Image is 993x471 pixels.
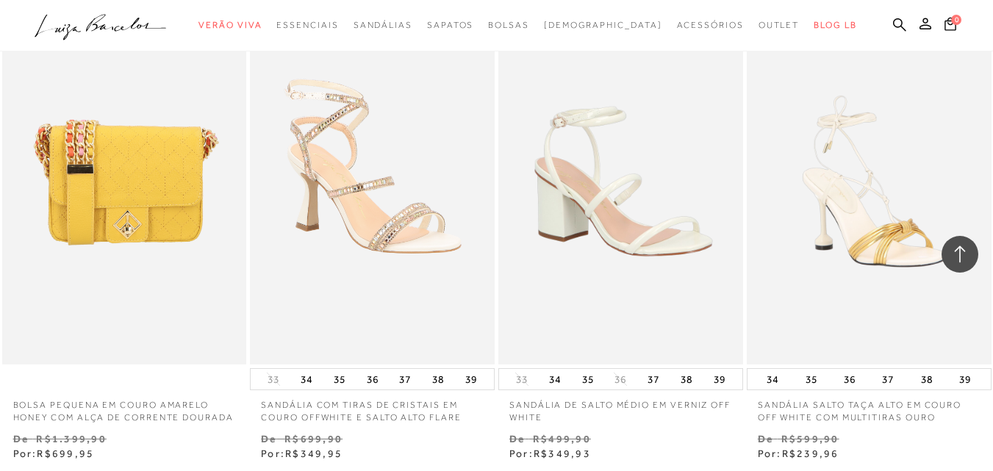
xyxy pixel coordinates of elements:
button: 39 [955,369,975,389]
button: 33 [263,373,284,386]
span: BLOG LB [814,20,856,30]
span: R$349,93 [534,447,591,459]
button: 37 [395,369,415,389]
a: categoryNavScreenReaderText [677,12,744,39]
span: Verão Viva [198,20,262,30]
button: 34 [545,369,565,389]
a: SANDÁLIA SALTO TAÇA ALTO EM COURO OFF WHITE COM MULTITIRAS OURO [747,390,992,424]
a: BOLSA PEQUENA EM COURO AMARELO HONEY COM ALÇA DE CORRENTE DOURADA [2,390,247,424]
a: noSubCategoriesText [544,12,662,39]
a: BLOG LB [814,12,856,39]
button: 33 [512,373,532,386]
span: Por: [509,447,591,459]
small: R$1.399,90 [36,433,106,445]
span: Por: [13,447,95,459]
button: 35 [801,369,822,389]
a: SANDÁLIA COM TIRAS DE CRISTAIS EM COURO OFFWHITE E SALTO ALTO FLARE [250,390,495,424]
button: 37 [643,369,664,389]
small: De [758,433,773,445]
span: R$699,95 [37,447,94,459]
a: SANDÁLIA DE SALTO MÉDIO EM VERNIZ OFF WHITE [498,390,743,424]
a: categoryNavScreenReaderText [276,12,338,39]
span: Por: [758,447,839,459]
a: categoryNavScreenReaderText [198,12,262,39]
button: 39 [461,369,481,389]
span: Sapatos [427,20,473,30]
button: 38 [917,369,937,389]
small: R$499,90 [533,433,591,445]
button: 37 [878,369,898,389]
small: De [509,433,525,445]
button: 0 [940,16,961,36]
span: Essenciais [276,20,338,30]
small: R$599,90 [781,433,839,445]
button: 35 [329,369,350,389]
button: 36 [362,369,383,389]
span: R$239,96 [782,447,839,459]
small: De [13,433,29,445]
a: categoryNavScreenReaderText [488,12,529,39]
button: 35 [578,369,598,389]
span: Acessórios [677,20,744,30]
small: R$699,90 [284,433,343,445]
span: 0 [951,15,961,25]
span: Por: [261,447,343,459]
button: 34 [296,369,317,389]
span: [DEMOGRAPHIC_DATA] [544,20,662,30]
button: 38 [676,369,697,389]
span: Outlet [759,20,800,30]
button: 34 [762,369,783,389]
a: categoryNavScreenReaderText [759,12,800,39]
button: 36 [839,369,860,389]
a: categoryNavScreenReaderText [427,12,473,39]
span: Sandálias [354,20,412,30]
button: 36 [610,373,631,386]
a: categoryNavScreenReaderText [354,12,412,39]
span: R$349,95 [285,447,343,459]
small: De [261,433,276,445]
button: 39 [709,369,730,389]
button: 38 [428,369,448,389]
span: Bolsas [488,20,529,30]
